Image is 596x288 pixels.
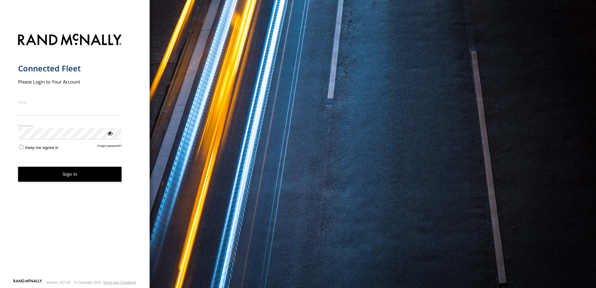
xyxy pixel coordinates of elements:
[18,63,122,74] h1: Connected Fleet
[74,281,136,284] div: © Copyright 2025 -
[18,32,122,48] img: Rand McNally
[107,130,113,136] div: ViewPassword
[18,30,132,279] form: main
[19,145,23,149] input: Keep me signed in
[18,167,122,182] button: Sign in
[25,145,58,150] span: Keep me signed in
[46,281,70,284] div: Version: 307.00
[18,79,122,85] h2: Please Login to Your Account
[13,279,42,286] a: Visit our Website
[98,144,122,150] a: Forgot password?
[18,123,122,128] label: Password
[18,100,122,104] label: Email
[103,281,136,284] a: Terms and Conditions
